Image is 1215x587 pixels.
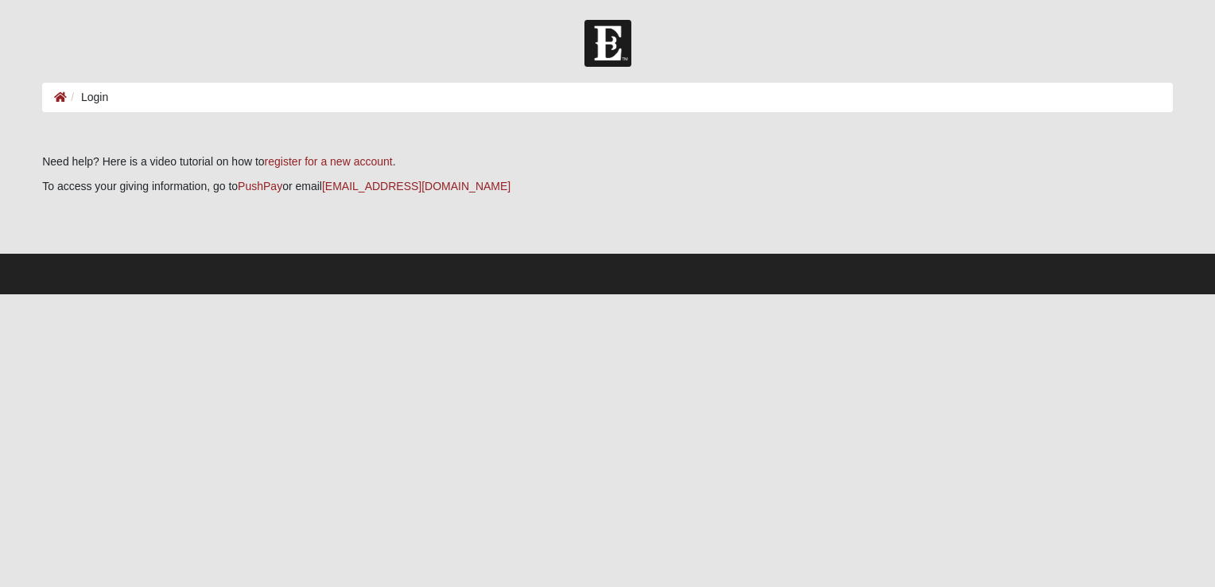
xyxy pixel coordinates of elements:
[42,154,1173,170] p: Need help? Here is a video tutorial on how to .
[322,180,510,192] a: [EMAIL_ADDRESS][DOMAIN_NAME]
[67,89,108,106] li: Login
[265,155,393,168] a: register for a new account
[238,180,282,192] a: PushPay
[42,178,1173,195] p: To access your giving information, go to or email
[584,20,631,67] img: Church of Eleven22 Logo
